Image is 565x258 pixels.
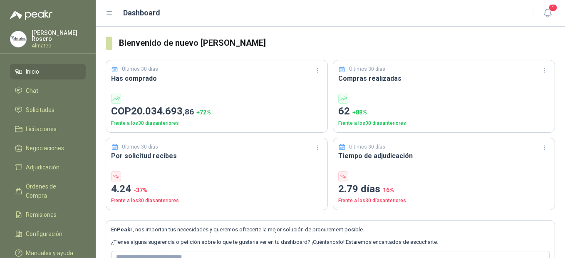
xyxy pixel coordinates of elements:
span: Licitaciones [26,124,57,134]
span: Negociaciones [26,144,64,153]
p: Frente a los 30 días anteriores [338,119,550,127]
span: ,86 [183,107,194,117]
p: En , nos importan tus necesidades y queremos ofrecerte la mejor solución de procurement posible. [111,226,550,234]
p: Últimos 30 días [122,65,158,73]
p: 2.79 días [338,181,550,197]
a: Inicio [10,64,86,79]
h3: Tiempo de adjudicación [338,151,550,161]
h1: Dashboard [123,7,160,19]
img: Logo peakr [10,10,52,20]
span: Chat [26,86,38,95]
p: Frente a los 30 días anteriores [338,197,550,205]
span: Órdenes de Compra [26,182,78,200]
h3: Compras realizadas [338,73,550,84]
h3: Bienvenido de nuevo [PERSON_NAME] [119,37,555,50]
span: Remisiones [26,210,57,219]
a: Configuración [10,226,86,242]
span: Adjudicación [26,163,59,172]
img: Company Logo [10,31,26,47]
p: COP [111,104,322,119]
a: Licitaciones [10,121,86,137]
span: Solicitudes [26,105,55,114]
p: Almatec [32,43,86,48]
span: Manuales y ayuda [26,248,73,258]
p: Frente a los 30 días anteriores [111,197,322,205]
p: ¿Tienes alguna sugerencia o petición sobre lo que te gustaría ver en tu dashboard? ¡Cuéntanoslo! ... [111,238,550,246]
p: Últimos 30 días [349,143,385,151]
p: [PERSON_NAME] Rosero [32,30,86,42]
p: Frente a los 30 días anteriores [111,119,322,127]
a: Órdenes de Compra [10,179,86,203]
span: -37 % [134,187,147,193]
h3: Has comprado [111,73,322,84]
span: Inicio [26,67,39,76]
button: 1 [540,6,555,21]
a: Chat [10,83,86,99]
span: 1 [548,4,558,12]
a: Negociaciones [10,140,86,156]
a: Remisiones [10,207,86,223]
span: Configuración [26,229,62,238]
span: 16 % [383,187,394,193]
span: 20.034.693 [131,105,194,117]
a: Adjudicación [10,159,86,175]
p: 4.24 [111,181,322,197]
p: Últimos 30 días [122,143,158,151]
a: Solicitudes [10,102,86,118]
h3: Por solicitud recibes [111,151,322,161]
b: Peakr [117,226,133,233]
p: Últimos 30 días [349,65,385,73]
span: + 72 % [196,109,211,116]
p: 62 [338,104,550,119]
span: + 88 % [352,109,367,116]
